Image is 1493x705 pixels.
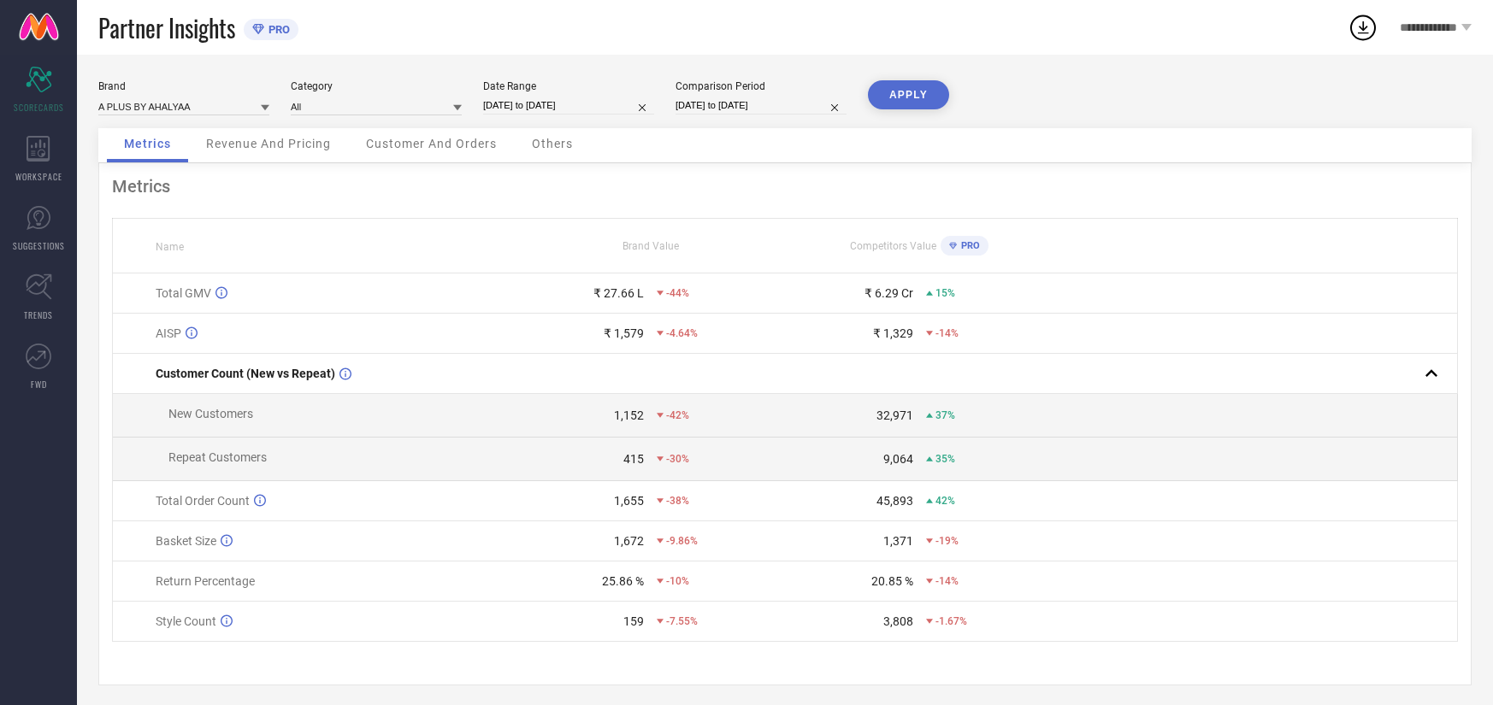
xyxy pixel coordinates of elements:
[935,453,955,465] span: 35%
[24,308,53,321] span: TRENDS
[623,240,679,252] span: Brand Value
[871,574,913,588] div: 20.85 %
[666,287,689,299] span: -44%
[483,97,654,115] input: Select date range
[31,378,47,391] span: FWD
[156,326,181,340] span: AISP
[614,408,644,422] div: 1,152
[868,80,949,109] button: APPLY
[168,450,267,464] span: Repeat Customers
[291,80,462,92] div: Category
[124,137,171,150] span: Metrics
[935,615,967,627] span: -1.67%
[1348,12,1378,43] div: Open download list
[676,97,847,115] input: Select comparison period
[935,287,955,299] span: 15%
[168,407,253,420] span: New Customers
[156,574,255,588] span: Return Percentage
[935,495,955,507] span: 42%
[614,534,644,548] div: 1,672
[876,494,913,508] div: 45,893
[13,239,65,252] span: SUGGESTIONS
[366,137,497,150] span: Customer And Orders
[623,614,644,628] div: 159
[935,535,959,547] span: -19%
[206,137,331,150] span: Revenue And Pricing
[98,10,235,45] span: Partner Insights
[666,535,698,547] span: -9.86%
[666,495,689,507] span: -38%
[873,326,913,340] div: ₹ 1,329
[532,137,573,150] span: Others
[604,326,644,340] div: ₹ 1,579
[666,615,698,627] span: -7.55%
[483,80,654,92] div: Date Range
[666,575,689,587] span: -10%
[935,327,959,339] span: -14%
[935,575,959,587] span: -14%
[883,534,913,548] div: 1,371
[15,170,62,183] span: WORKSPACE
[156,286,211,300] span: Total GMV
[666,453,689,465] span: -30%
[865,286,913,300] div: ₹ 6.29 Cr
[156,614,216,628] span: Style Count
[112,176,1458,197] div: Metrics
[602,574,644,588] div: 25.86 %
[156,494,250,508] span: Total Order Count
[156,241,184,253] span: Name
[623,452,644,466] div: 415
[593,286,644,300] div: ₹ 27.66 L
[14,101,64,114] span: SCORECARDS
[666,327,698,339] span: -4.64%
[850,240,936,252] span: Competitors Value
[883,614,913,628] div: 3,808
[666,409,689,421] span: -42%
[98,80,269,92] div: Brand
[876,408,913,422] div: 32,971
[676,80,847,92] div: Comparison Period
[957,240,980,251] span: PRO
[883,452,913,466] div: 9,064
[264,23,290,36] span: PRO
[935,409,955,421] span: 37%
[156,367,335,380] span: Customer Count (New vs Repeat)
[614,494,644,508] div: 1,655
[156,534,216,548] span: Basket Size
